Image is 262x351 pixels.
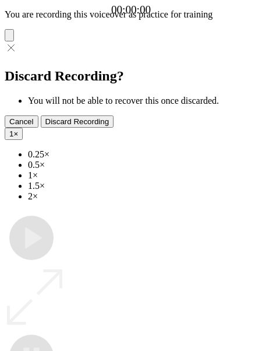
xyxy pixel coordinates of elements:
li: 1× [28,170,257,181]
li: You will not be able to recover this once discarded. [28,96,257,106]
li: 2× [28,191,257,202]
button: Cancel [5,115,38,128]
a: 00:00:00 [111,3,151,16]
span: 1 [9,129,13,138]
li: 1.5× [28,181,257,191]
button: Discard Recording [41,115,114,128]
li: 0.5× [28,160,257,170]
h2: Discard Recording? [5,68,257,84]
button: 1× [5,128,23,140]
li: 0.25× [28,149,257,160]
p: You are recording this voiceover as practice for training [5,9,257,20]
